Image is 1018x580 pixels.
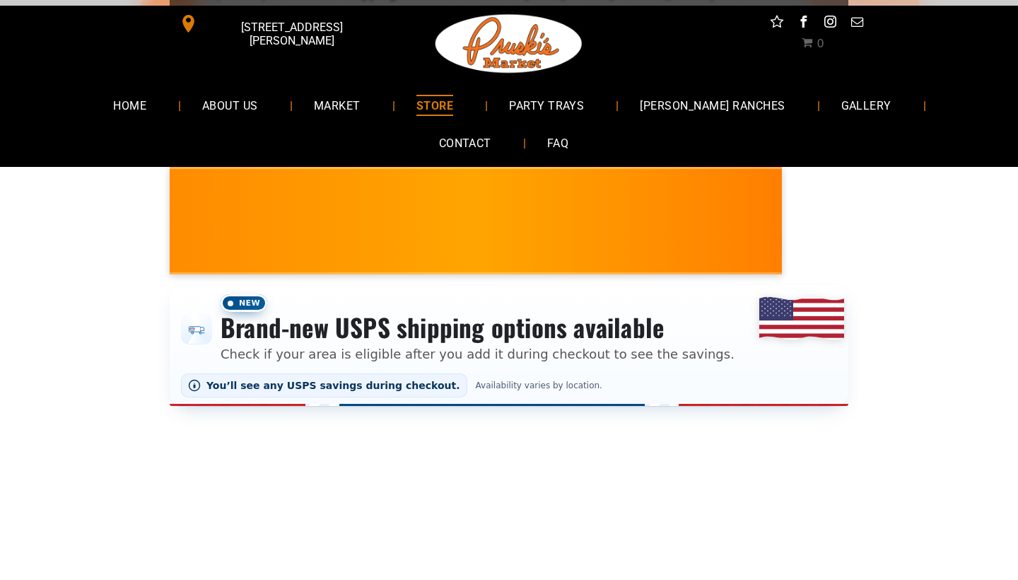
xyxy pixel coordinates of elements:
a: GALLERY [820,86,913,124]
span: Availability varies by location. [473,381,605,390]
a: [STREET_ADDRESS][PERSON_NAME] [170,13,386,35]
h3: Brand-new USPS shipping options available [221,312,735,343]
a: HOME [92,86,168,124]
a: CONTACT [418,124,513,162]
div: Shipping options announcement [170,286,848,406]
a: facebook [795,13,813,35]
a: MARKET [293,86,382,124]
a: Social network [768,13,786,35]
a: email [848,13,867,35]
a: ABOUT US [181,86,279,124]
a: STORE [395,86,474,124]
span: [STREET_ADDRESS][PERSON_NAME] [201,13,383,54]
a: FAQ [526,124,590,162]
img: Pruski-s+Market+HQ+Logo2-1920w.png [433,6,585,82]
span: You’ll see any USPS savings during checkout. [206,380,460,391]
a: PARTY TRAYS [488,86,605,124]
a: [PERSON_NAME] RANCHES [619,86,806,124]
p: Check if your area is eligible after you add it during checkout to see the savings. [221,344,735,364]
a: instagram [821,13,840,35]
span: 0 [817,37,824,50]
span: New [221,294,267,312]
